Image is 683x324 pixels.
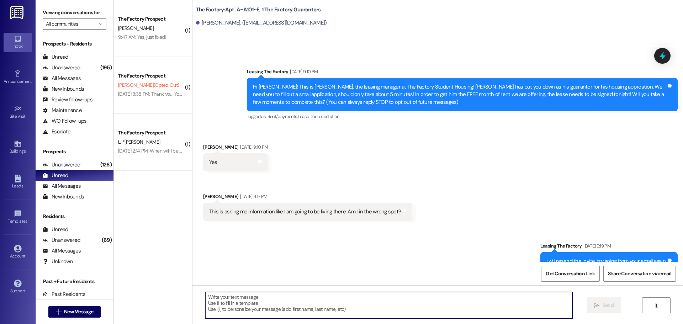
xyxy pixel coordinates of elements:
[48,306,101,318] button: New Message
[43,107,82,114] div: Maintenance
[209,208,401,216] div: This is asking me information like I am going to be living there. Am I in the wrong spot?
[99,159,113,170] div: (126)
[36,278,113,285] div: Past + Future Residents
[4,138,32,157] a: Buildings
[247,68,678,78] div: Leasing The Factory
[196,19,327,27] div: [PERSON_NAME]. ([EMAIL_ADDRESS][DOMAIN_NAME])
[118,129,184,137] div: The Factory Prospect
[4,277,32,297] a: Support
[43,226,68,233] div: Unread
[10,6,25,19] img: ResiDesk Logo
[43,7,106,18] label: Viewing conversations for
[608,270,671,277] span: Share Conversation via email
[43,96,92,103] div: Review follow-ups
[43,182,81,190] div: All Messages
[4,208,32,227] a: Templates •
[118,91,469,97] div: [DATE] 3:35 PM: Thank you. You will no longer receive texts from this thread. Please reply with '...
[196,6,321,14] b: The Factory: Apt. A~A101~E, 1 The Factory Guarantors
[541,266,599,282] button: Get Conversation Link
[238,143,268,151] div: [DATE] 9:10 PM
[268,113,298,119] span: Rent/payments ,
[309,113,339,119] span: Documentation
[64,308,93,315] span: New Message
[43,291,86,298] div: Past Residents
[118,72,184,80] div: The Factory Prospect
[540,242,678,252] div: Leasing The Factory
[36,213,113,220] div: Residents
[594,303,599,308] i: 
[4,33,32,52] a: Inbox
[43,247,81,255] div: All Messages
[43,64,80,71] div: Unanswered
[27,218,28,223] span: •
[43,128,70,136] div: Escalate
[247,111,678,122] div: Tagged as:
[4,172,32,192] a: Leads
[43,75,81,82] div: All Messages
[546,270,595,277] span: Get Conversation Link
[603,266,676,282] button: Share Conversation via email
[238,193,267,200] div: [DATE] 9:17 PM
[298,113,309,119] span: Lease ,
[118,139,160,145] span: L. *[PERSON_NAME]
[43,117,86,125] div: WO Follow-ups
[99,21,102,27] i: 
[36,40,113,48] div: Prospects + Residents
[36,148,113,155] div: Prospects
[118,34,166,40] div: 9:47 AM: Yes, just fixed!
[603,302,614,309] span: Send
[118,148,232,154] div: [DATE] 2:14 PM: When will I be getting my deposit back?
[43,161,80,169] div: Unanswered
[43,193,84,201] div: New Inbounds
[4,243,32,262] a: Account
[546,257,667,265] div: I will resend the invite, try going from your email again.
[46,18,95,30] input: All communities
[209,159,217,166] div: Yes
[56,309,61,315] i: 
[288,68,318,75] div: [DATE] 9:10 PM
[43,53,68,61] div: Unread
[26,113,27,118] span: •
[203,193,412,203] div: [PERSON_NAME]
[203,143,268,153] div: [PERSON_NAME]
[43,85,84,93] div: New Inbounds
[582,242,611,250] div: [DATE] 9:19 PM
[118,25,154,31] span: [PERSON_NAME]
[32,78,33,83] span: •
[654,303,659,308] i: 
[587,297,621,313] button: Send
[100,235,113,246] div: (69)
[118,82,179,88] span: [PERSON_NAME] (Opted Out)
[99,62,113,73] div: (195)
[43,172,68,179] div: Unread
[43,258,73,265] div: Unknown
[118,15,184,23] div: The Factory Prospect
[253,83,666,106] div: Hi [PERSON_NAME]! This is [PERSON_NAME], the leasing manager at The Factory Student Housing! [PER...
[43,237,80,244] div: Unanswered
[4,103,32,122] a: Site Visit •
